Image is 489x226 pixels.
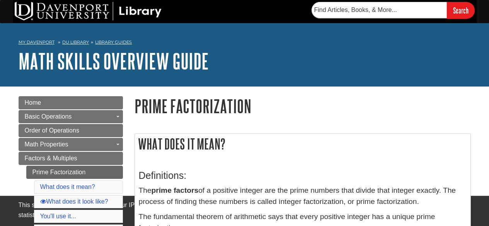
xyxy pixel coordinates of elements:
img: DU Library [15,2,162,20]
span: Math Properties [25,141,68,148]
h1: Prime Factorization [135,96,471,116]
a: Math Skills Overview Guide [19,49,209,73]
a: What does it mean? [40,184,95,190]
input: Find Articles, Books, & More... [312,2,447,18]
a: What does it look like? [40,198,108,205]
strong: prime factors [152,186,199,194]
h2: What does it mean? [135,134,470,154]
input: Search [447,2,475,19]
span: Basic Operations [25,113,72,120]
p: The of a positive integer are the prime numbers that divide that integer exactly. The process of ... [139,185,467,207]
span: Order of Operations [25,127,79,134]
form: Searches DU Library's articles, books, and more [312,2,475,19]
a: Basic Operations [19,110,123,123]
a: You'll use it... [40,213,76,219]
a: My Davenport [19,39,55,46]
a: Factors & Multiples [19,152,123,165]
a: Math Properties [19,138,123,151]
a: DU Library [62,39,89,45]
a: Prime Factorization [26,166,123,179]
span: Home [25,99,41,106]
a: Library Guides [95,39,132,45]
nav: breadcrumb [19,37,471,49]
span: Factors & Multiples [25,155,77,161]
h3: Definitions: [139,170,467,181]
a: Home [19,96,123,109]
a: Order of Operations [19,124,123,137]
